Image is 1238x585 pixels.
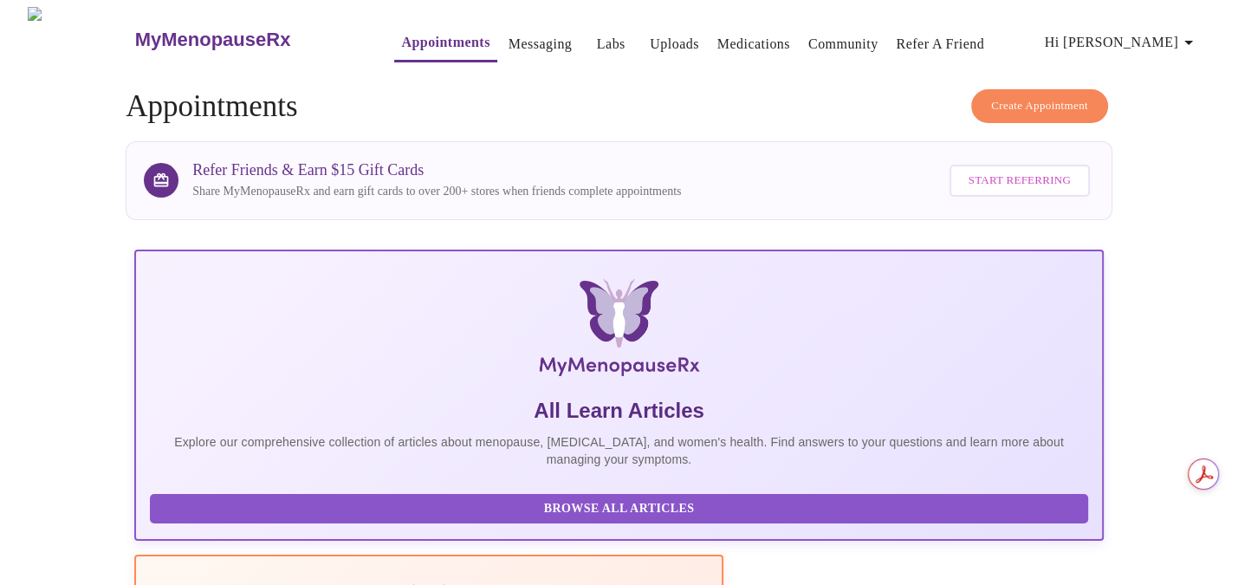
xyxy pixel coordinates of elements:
button: Start Referring [950,165,1090,197]
a: Browse All Articles [150,500,1092,515]
button: Create Appointment [971,89,1108,123]
a: Refer a Friend [896,32,984,56]
img: MyMenopauseRx Logo [28,7,133,72]
button: Labs [583,27,638,62]
a: Messaging [509,32,572,56]
h3: MyMenopauseRx [135,29,291,51]
h4: Appointments [126,89,1112,124]
a: Community [808,32,878,56]
img: MyMenopauseRx Logo [295,279,943,383]
h3: Refer Friends & Earn $15 Gift Cards [192,161,681,179]
button: Refer a Friend [889,27,991,62]
button: Messaging [502,27,579,62]
a: Uploads [650,32,699,56]
a: Labs [597,32,625,56]
a: MyMenopauseRx [133,10,360,70]
a: Medications [717,32,790,56]
h5: All Learn Articles [150,397,1088,425]
a: Appointments [401,30,489,55]
button: Appointments [394,25,496,62]
button: Uploads [643,27,706,62]
button: Community [801,27,885,62]
span: Start Referring [969,171,1071,191]
a: Start Referring [945,156,1094,205]
span: Hi [PERSON_NAME] [1045,30,1199,55]
span: Create Appointment [991,96,1088,116]
button: Browse All Articles [150,494,1088,524]
span: Browse All Articles [167,498,1071,520]
p: Share MyMenopauseRx and earn gift cards to over 200+ stores when friends complete appointments [192,183,681,200]
button: Medications [710,27,797,62]
p: Explore our comprehensive collection of articles about menopause, [MEDICAL_DATA], and women's hea... [150,433,1088,468]
button: Hi [PERSON_NAME] [1038,25,1206,60]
